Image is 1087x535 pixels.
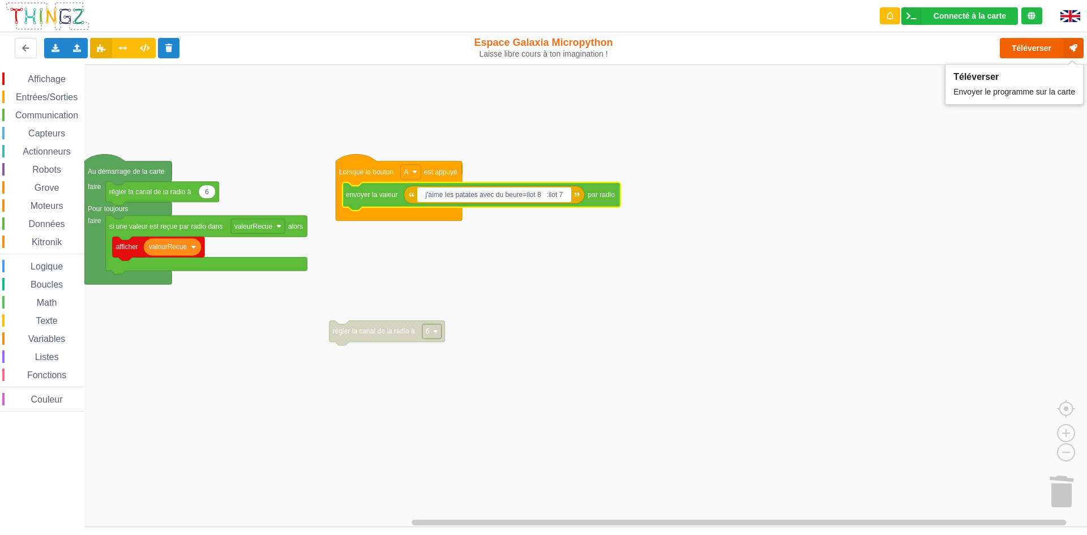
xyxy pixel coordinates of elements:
[26,74,67,84] span: Affichage
[35,298,59,307] span: Math
[33,352,61,362] span: Listes
[34,316,59,326] span: Texte
[29,262,65,271] span: Logique
[426,327,430,335] text: 6
[88,217,101,225] text: faire
[33,183,61,192] span: Grove
[116,243,138,251] text: afficher
[449,49,639,59] div: Laisse libre cours à ton imagination !
[21,147,72,156] span: Actionneurs
[29,201,65,211] span: Moteurs
[27,219,67,229] span: Données
[1000,38,1084,58] button: Téléverser
[339,168,393,176] text: Lorsque le bouton
[88,168,165,176] text: Au démarrage de la carte
[953,71,1075,82] div: Téléverser
[346,191,397,199] text: envoyer la valeur
[333,327,415,335] text: régler la canal de la radio à
[1021,7,1042,24] div: Tu es connecté au serveur de création de Thingz
[588,191,615,199] text: par radio
[424,168,457,176] text: est appuyé
[88,183,101,191] text: faire
[27,334,67,344] span: Variables
[31,165,63,174] span: Robots
[88,205,128,213] text: Pour toujours
[234,222,273,230] text: valeurRecue
[288,222,303,230] text: alors
[205,188,209,196] text: 6
[901,7,1018,25] div: Ta base fonctionne bien !
[14,110,80,120] span: Communication
[109,222,223,230] text: si une valeur est reçue par radio dans
[27,129,67,138] span: Capteurs
[449,36,639,59] div: Espace Galaxia Micropython
[109,188,191,196] text: régler la canal de la radio à
[29,395,65,404] span: Couleur
[1060,10,1080,22] img: gb.png
[25,370,68,380] span: Fonctions
[5,1,90,31] img: thingz_logo.png
[14,92,79,102] span: Entrées/Sorties
[934,12,1006,20] div: Connecté à la carte
[30,237,63,247] span: Kitronik
[29,280,65,289] span: Boucles
[149,243,187,251] text: valeurRecue
[404,168,409,176] text: A
[953,82,1075,97] div: Envoyer le programme sur la carte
